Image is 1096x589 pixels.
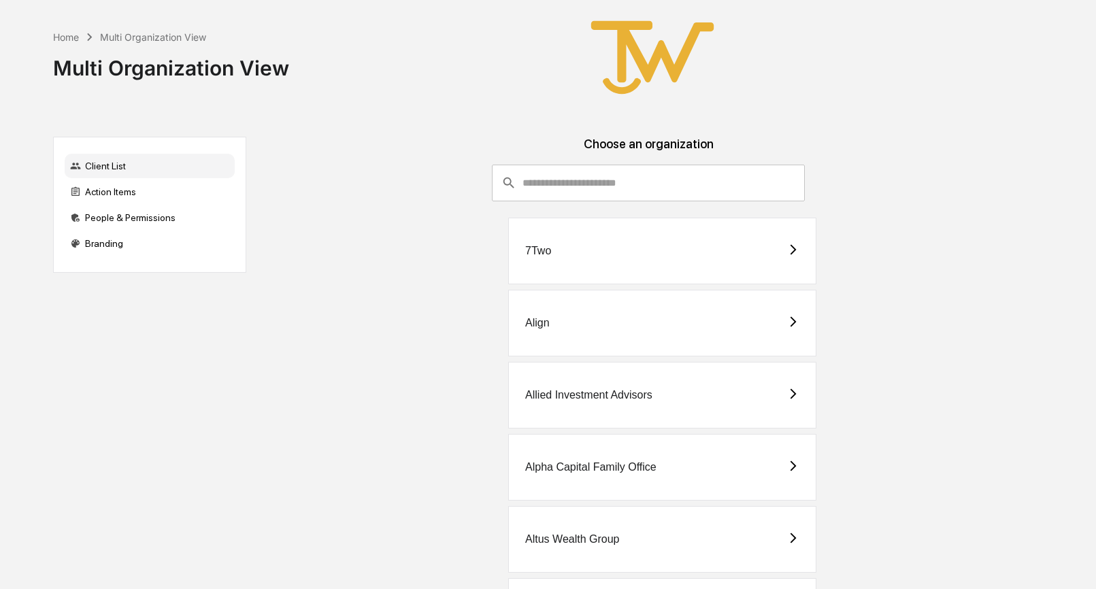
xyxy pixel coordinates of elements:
img: True West [584,11,720,104]
div: Allied Investment Advisors [525,389,652,401]
div: Alpha Capital Family Office [525,461,657,473]
div: Multi Organization View [53,45,289,80]
div: Client List [65,154,235,178]
div: Action Items [65,180,235,204]
div: 7Two [525,245,551,257]
div: consultant-dashboard__filter-organizations-search-bar [492,165,805,201]
div: Branding [65,231,235,256]
div: Home [53,31,79,43]
div: Altus Wealth Group [525,533,619,545]
div: Align [525,317,550,329]
div: Multi Organization View [100,31,206,43]
div: Choose an organization [257,137,1040,165]
div: People & Permissions [65,205,235,230]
